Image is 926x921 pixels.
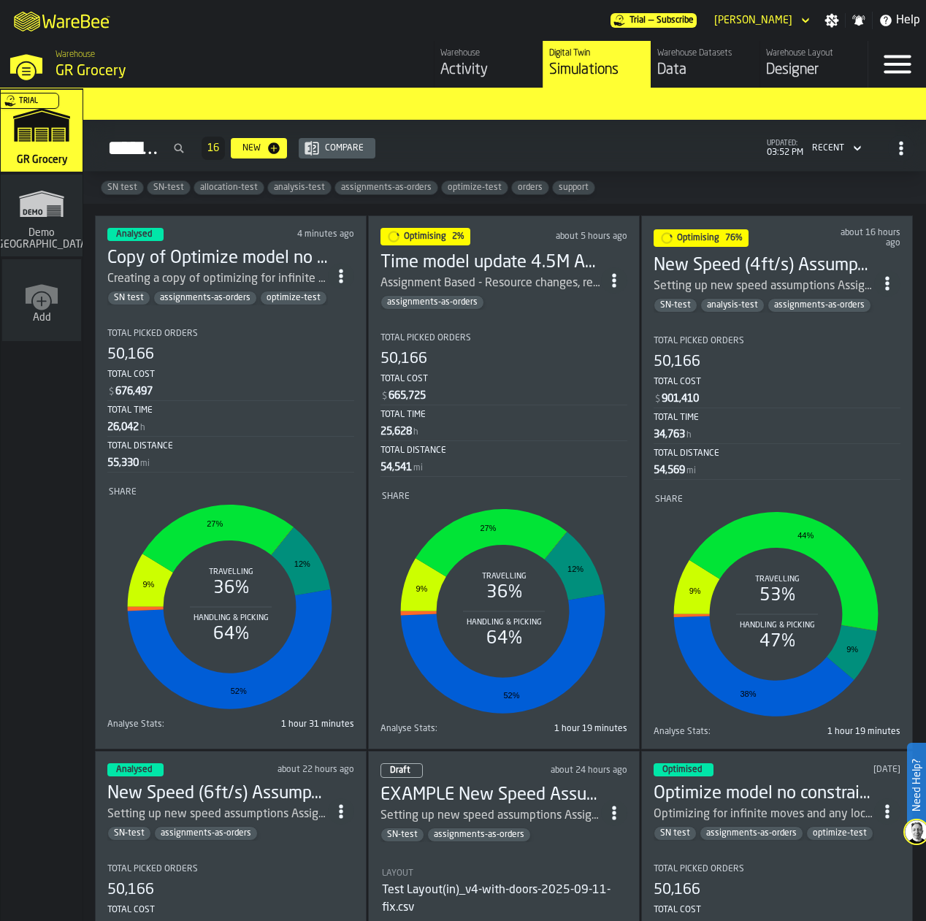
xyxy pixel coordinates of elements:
[107,719,228,730] div: Title
[380,333,471,343] span: Total Picked Orders
[413,427,418,437] span: h
[826,228,900,248] div: Updated: 9/17/2025, 11:32:08 PM Created: 9/17/2025, 5:38:08 PM
[231,138,287,158] button: button-New
[107,457,139,469] div: Stat Value
[654,254,874,278] div: New Speed (4ft/s) Assumptions_Time model update 4.5M Assignment Test 2025-09-1
[759,41,868,88] a: link-to-/wh/i/e451d98b-95f6-4604-91ff-c80219f9c36d/designer
[714,15,792,26] div: DropdownMenuValue-Sandhya Gopakumar
[654,229,749,247] div: status-1 2
[611,13,697,28] a: link-to-/wh/i/e451d98b-95f6-4604-91ff-c80219f9c36d/pricing/
[654,278,874,295] div: Setting up new speed assumptions Assignment Based - Resource changes, re-ordering time assumption...
[677,234,719,242] span: Optimising
[654,806,874,823] div: Optimizing for infinite moves and any locations (aka no hard breaks etc) Assignment Based - Resou...
[382,868,413,879] span: Layout
[389,390,426,402] div: Stat Value
[140,423,145,433] span: h
[380,784,601,807] div: EXAMPLE New Speed Assumptions_Time model update 4.5M Assignment Test 2025-09-1
[654,727,774,737] div: Title
[107,421,139,433] div: Stat Value
[654,864,744,874] span: Total Picked Orders
[115,386,153,397] div: Stat Value
[19,97,38,105] span: Trial
[108,293,150,303] span: SN test
[654,465,685,476] div: Stat Value
[655,494,899,724] div: stat-Share
[655,394,660,405] span: $
[553,183,594,193] span: support
[873,12,926,29] label: button-toggle-Help
[527,765,627,776] div: Updated: 9/17/2025, 3:55:28 PM Created: 9/17/2025, 2:55:18 PM
[662,393,699,405] div: Stat Value
[382,492,410,502] span: Share
[194,183,264,193] span: allocation-test
[657,15,694,26] span: Subscribe
[654,727,711,737] span: Analyse Stats:
[382,492,626,721] div: stat-Share
[768,300,870,310] span: assignments-as-orders
[655,494,899,505] div: Title
[107,782,328,806] div: New Speed (6ft/s) Assumptions_Time model update 4.5M Assignment Test 2025-09-1
[662,765,702,774] span: Optimised
[1,175,83,259] a: link-to-/wh/i/16932755-72b9-4ea4-9c69-3f1f3a500823/simulations
[380,724,501,734] div: Title
[654,828,696,838] span: SN test
[507,724,627,734] div: 1 hour 19 minutes
[116,230,152,239] span: Analysed
[657,48,754,58] div: Warehouse Datasets
[380,763,423,778] div: status-0 2
[95,215,367,749] div: ItemListCard-DashboardItemContainer
[700,828,803,838] span: assignments-as-orders
[651,41,759,88] a: link-to-/wh/i/e451d98b-95f6-4604-91ff-c80219f9c36d/data
[107,864,354,874] div: Title
[380,333,627,343] div: Title
[109,487,353,716] div: stat-Share
[380,724,437,734] span: Analyse Stats:
[780,727,900,737] div: 1 hour 19 minutes
[107,329,354,339] div: Title
[766,60,862,80] div: Designer
[380,724,627,734] div: stat-Analyse Stats:
[766,48,862,58] div: Warehouse Layout
[413,463,423,473] span: mi
[335,183,437,193] span: assignments-as-orders
[654,336,900,346] div: Title
[155,828,257,838] span: assignments-as-orders
[107,719,354,730] div: stat-Analyse Stats:
[380,275,601,292] div: Assignment Based - Resource changes, re-ordering time assumption changes
[551,232,628,242] div: Updated: 9/18/2025, 10:38:19 AM Created: 9/15/2025, 12:07:34 PM
[107,806,328,823] div: Setting up new speed assumptions Assignment Based - Resource changes, re-ordering time assumption...
[655,494,683,505] span: Share
[686,466,696,476] span: mi
[390,766,410,775] span: Draft
[440,48,537,58] div: Warehouse
[654,880,700,901] div: 50,166
[108,828,150,838] span: SN-test
[196,137,231,160] div: ButtonLoadMore-Load More-Prev-First-Last
[654,413,900,423] div: Total Time
[380,446,627,456] div: Total Distance
[107,719,164,730] span: Analyse Stats:
[382,492,626,502] div: Title
[819,13,845,28] label: button-toggle-Settings
[368,215,640,749] div: ItemListCard-DashboardItemContainer
[654,352,700,372] div: 50,166
[868,41,926,88] label: button-toggle-Menu
[725,234,743,242] span: 76%
[380,321,627,734] section: card-SimulationDashboardCard-optimising
[380,426,412,437] div: Stat Value
[708,12,813,29] div: DropdownMenuValue-Sandhya Gopakumar
[654,864,900,874] div: Title
[654,727,900,737] div: stat-Analyse Stats:
[630,15,646,26] span: Trial
[107,441,354,451] div: Total Distance
[908,744,925,826] label: Need Help?
[654,782,874,806] div: Optimize model no constraints update 4.5M Assignment Test 2025-09-1
[261,229,355,240] div: Updated: 9/18/2025, 3:48:54 PM Created: 9/17/2025, 2:05:35 PM
[767,140,803,148] span: updated:
[56,50,95,60] span: Warehouse
[381,297,483,307] span: assignments-as-orders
